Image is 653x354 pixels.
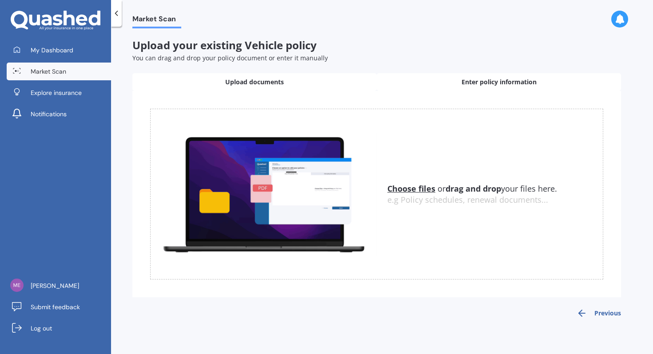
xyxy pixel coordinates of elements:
[7,41,111,59] a: My Dashboard
[31,67,66,76] span: Market Scan
[31,303,80,311] span: Submit feedback
[7,105,111,123] a: Notifications
[7,319,111,337] a: Log out
[7,277,111,295] a: [PERSON_NAME]
[387,183,557,194] span: or your files here.
[31,46,73,55] span: My Dashboard
[577,308,621,319] button: Previous
[132,54,328,62] span: You can drag and drop your policy document or enter it manually
[10,279,24,292] img: 632e8824575466f46043056cc6f2bd5a
[31,281,79,290] span: [PERSON_NAME]
[7,63,111,80] a: Market Scan
[446,183,501,194] b: drag and drop
[462,78,537,87] span: Enter policy information
[387,195,603,205] div: e.g Policy schedules, renewal documents...
[31,88,82,97] span: Explore insurance
[7,298,111,316] a: Submit feedback
[31,324,52,333] span: Log out
[132,15,181,27] span: Market Scan
[132,38,317,52] span: Upload your existing Vehicle policy
[31,110,67,118] span: Notifications
[387,183,435,194] u: Choose files
[225,78,284,87] span: Upload documents
[151,132,377,256] img: upload.de96410c8ce839c3fdd5.gif
[7,84,111,102] a: Explore insurance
